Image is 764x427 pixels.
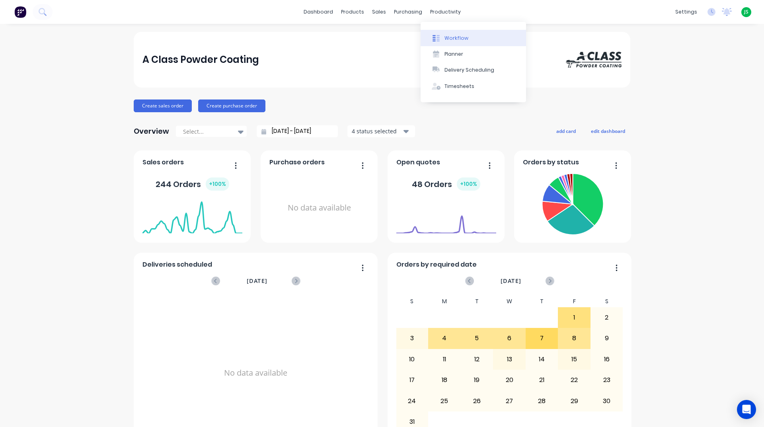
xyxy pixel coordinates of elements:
span: Purchase orders [269,158,325,167]
div: 5 [461,328,493,348]
a: dashboard [300,6,337,18]
button: Timesheets [421,78,526,94]
div: sales [368,6,390,18]
span: [DATE] [247,277,267,285]
div: 1 [558,308,590,328]
div: 9 [591,328,623,348]
div: Delivery Scheduling [444,66,494,74]
div: 11 [429,349,460,369]
div: Timesheets [444,83,474,90]
button: edit dashboard [586,126,630,136]
img: Factory [14,6,26,18]
div: 16 [591,349,623,369]
div: 19 [461,370,493,390]
div: 8 [558,328,590,348]
div: S [591,296,623,307]
div: Overview [134,123,169,139]
div: Planner [444,51,463,58]
div: settings [671,6,701,18]
button: Workflow [421,30,526,46]
div: 7 [526,328,558,348]
div: 21 [526,370,558,390]
div: purchasing [390,6,426,18]
div: 10 [396,349,428,369]
div: 26 [461,391,493,411]
div: 27 [493,391,525,411]
div: 3 [396,328,428,348]
div: M [428,296,461,307]
div: 6 [493,328,525,348]
div: S [396,296,429,307]
button: 4 status selected [347,125,415,137]
div: 17 [396,370,428,390]
div: 48 Orders [412,177,480,191]
span: JS [744,8,748,16]
div: No data available [269,170,369,246]
button: Create purchase order [198,99,265,112]
button: add card [551,126,581,136]
div: 23 [591,370,623,390]
div: 25 [429,391,460,411]
div: 18 [429,370,460,390]
span: Sales orders [142,158,184,167]
img: A Class Powder Coating [566,52,622,68]
div: W [493,296,526,307]
span: [DATE] [501,277,521,285]
span: Open quotes [396,158,440,167]
span: Deliveries scheduled [142,260,212,269]
div: 20 [493,370,525,390]
div: Workflow [444,35,468,42]
div: + 100 % [206,177,229,191]
div: T [461,296,493,307]
div: 30 [591,391,623,411]
div: 244 Orders [156,177,229,191]
span: Orders by status [523,158,579,167]
div: Open Intercom Messenger [737,400,756,419]
div: + 100 % [457,177,480,191]
div: 2 [591,308,623,328]
div: 29 [558,391,590,411]
div: T [526,296,558,307]
div: 22 [558,370,590,390]
div: 24 [396,391,428,411]
div: products [337,6,368,18]
div: 4 status selected [352,127,402,135]
div: 28 [526,391,558,411]
div: F [558,296,591,307]
button: Create sales order [134,99,192,112]
div: 13 [493,349,525,369]
div: A Class Powder Coating [142,52,259,68]
div: 15 [558,349,590,369]
div: productivity [426,6,465,18]
div: 14 [526,349,558,369]
button: Planner [421,46,526,62]
div: 4 [429,328,460,348]
div: 12 [461,349,493,369]
button: Delivery Scheduling [421,62,526,78]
